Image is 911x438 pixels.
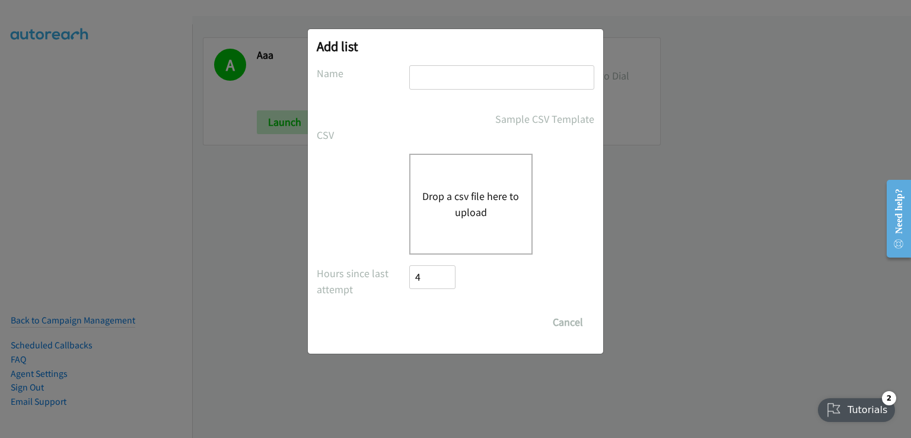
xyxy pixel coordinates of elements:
[317,265,409,297] label: Hours since last attempt
[317,65,409,81] label: Name
[541,310,594,334] button: Cancel
[877,172,911,266] iframe: Resource Center
[317,127,409,143] label: CSV
[495,111,594,127] a: Sample CSV Template
[422,188,520,220] button: Drop a csv file here to upload
[317,38,594,55] h2: Add list
[811,386,902,429] iframe: Checklist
